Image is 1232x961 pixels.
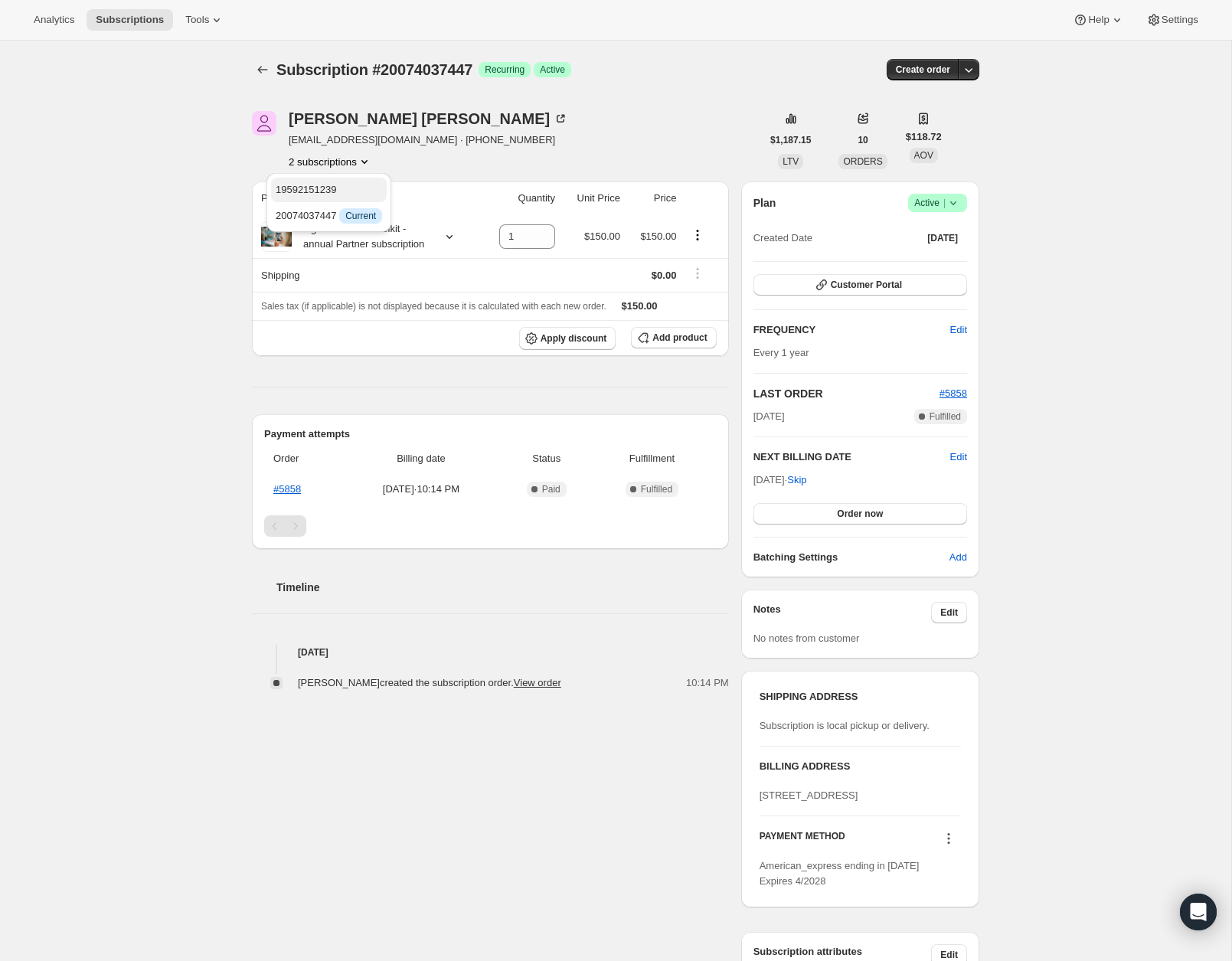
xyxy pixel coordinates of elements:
button: Subscriptions [87,9,173,31]
span: Tools [185,14,209,26]
span: [PERSON_NAME] created the subscription order. [298,677,561,688]
span: American_express ending in [DATE] Expires 4/2028 [760,860,920,887]
button: $1,187.15 [761,129,820,151]
h4: [DATE] [252,645,729,660]
span: Help [1088,14,1109,26]
span: [EMAIL_ADDRESS][DOMAIN_NAME] · [PHONE_NUMBER] [289,132,568,148]
h2: LAST ORDER [753,386,940,401]
th: Product [252,181,479,215]
span: $0.00 [652,270,677,281]
span: Analytics [34,14,74,26]
button: Subscriptions [252,59,273,80]
span: $1,187.15 [770,134,811,146]
div: [PERSON_NAME] [PERSON_NAME] [289,111,568,126]
span: $150.00 [584,230,620,242]
button: [DATE] [918,227,967,249]
span: Fulfilled [930,410,961,423]
button: Edit [931,602,967,623]
h3: BILLING ADDRESS [760,759,961,774]
button: Help [1064,9,1133,31]
span: $118.72 [906,129,942,145]
span: Created Date [753,230,812,246]
button: Tools [176,9,234,31]
a: View order [514,677,561,688]
span: [STREET_ADDRESS] [760,789,858,801]
h2: FREQUENCY [753,322,950,338]
span: Subscriptions [96,14,164,26]
span: Sales tax (if applicable) is not displayed because it is calculated with each new order. [261,301,606,312]
span: [DATE] · 10:14 PM [346,482,497,497]
button: Analytics [25,9,83,31]
span: Active [540,64,565,76]
h3: PAYMENT METHOD [760,830,845,851]
div: Open Intercom Messenger [1180,894,1217,930]
button: Skip [778,468,815,492]
span: Fulfilled [641,483,672,495]
button: 20074037447 InfoCurrent [271,204,387,228]
h2: Timeline [276,580,729,595]
span: Create order [896,64,950,76]
span: Add product [652,332,707,344]
span: AOV [914,150,933,161]
th: Order [264,442,341,476]
button: Add [940,545,976,570]
button: 10 [848,129,877,151]
span: Order now [837,508,883,520]
span: [DATE] [753,409,785,424]
span: Settings [1162,14,1198,26]
span: 10 [858,134,868,146]
button: Shipping actions [685,265,710,282]
span: #5858 [940,387,967,399]
span: Subscription is local pickup or delivery. [760,720,930,731]
h2: Payment attempts [264,427,717,442]
span: 10:14 PM [686,675,729,691]
span: [DATE] · [753,474,807,485]
span: Current [345,210,376,222]
button: Product actions [289,154,372,169]
button: Edit [950,449,967,465]
span: Subscription #20074037447 [276,61,472,78]
span: Status [505,451,587,466]
span: Every 1 year [753,347,809,358]
span: 20074037447 [276,210,382,221]
button: 19592151239 [271,178,387,202]
span: ORDERS [843,156,882,167]
span: 19592151239 [276,184,337,195]
span: Kelly LaMotte [252,111,276,136]
span: Edit [940,949,958,961]
button: Order now [753,503,967,525]
span: Edit [950,322,967,338]
h3: SHIPPING ADDRESS [760,689,961,704]
h6: Batching Settings [753,550,949,565]
button: Settings [1137,9,1207,31]
h2: NEXT BILLING DATE [753,449,950,465]
span: [DATE] [927,232,958,244]
span: Skip [787,472,806,488]
th: Shipping [252,258,479,292]
button: Add product [631,327,716,348]
th: Unit Price [560,181,625,215]
button: Create order [887,59,959,80]
span: $150.00 [622,300,658,312]
button: Apply discount [519,327,616,350]
span: Billing date [346,451,497,466]
span: No notes from customer [753,632,860,644]
span: $150.00 [640,230,676,242]
span: Edit [940,606,958,619]
span: Recurring [485,64,524,76]
th: Quantity [479,181,560,215]
span: Fulfillment [596,451,707,466]
span: Active [914,195,961,211]
span: | [943,197,946,209]
nav: Pagination [264,515,717,537]
span: Customer Portal [831,279,902,291]
h3: Notes [753,602,932,623]
th: Price [625,181,681,215]
a: #5858 [273,483,301,495]
span: LTV [783,156,799,167]
span: Add [949,550,967,565]
span: Paid [542,483,560,495]
button: Customer Portal [753,274,967,296]
button: Edit [941,318,976,342]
